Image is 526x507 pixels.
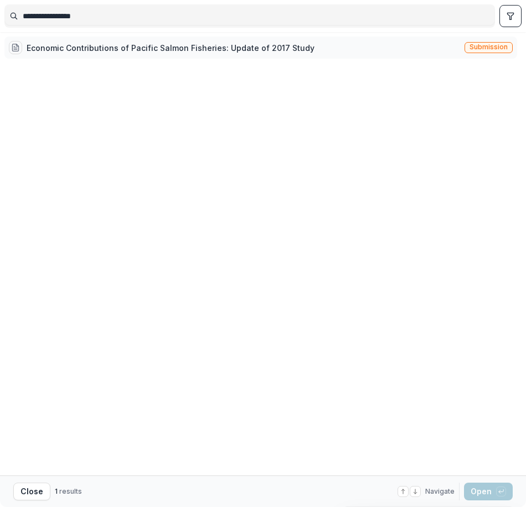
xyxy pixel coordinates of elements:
[425,487,455,496] span: Navigate
[470,43,508,51] span: Submission
[27,42,314,54] div: Economic Contributions of Pacific Salmon Fisheries: Update of 2017 Study
[55,487,58,495] span: 1
[464,483,513,500] button: Open
[499,5,522,27] button: toggle filters
[13,483,50,500] button: Close
[59,487,82,495] span: results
